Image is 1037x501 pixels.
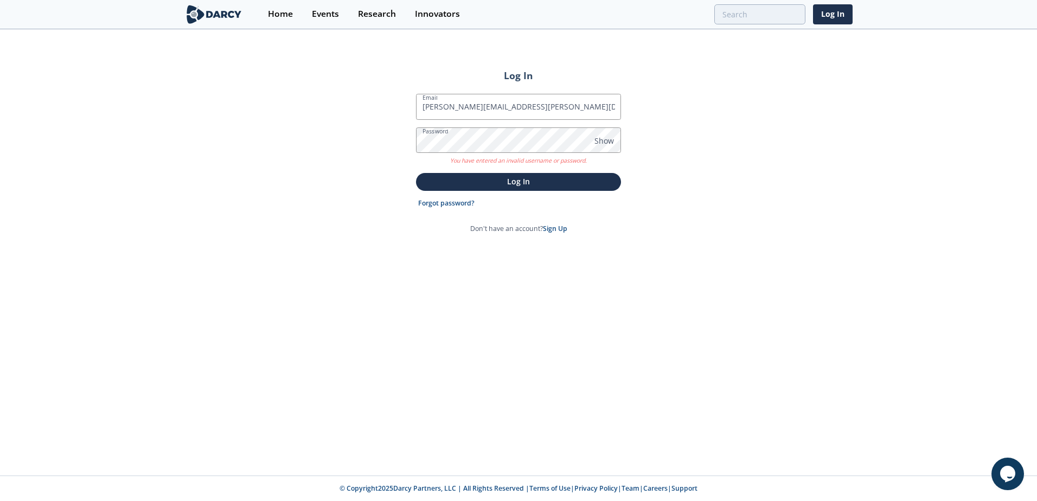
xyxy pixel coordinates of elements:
[622,484,639,493] a: Team
[594,135,614,146] span: Show
[418,198,475,208] a: Forgot password?
[268,10,293,18] div: Home
[312,10,339,18] div: Events
[358,10,396,18] div: Research
[117,484,920,493] p: © Copyright 2025 Darcy Partners, LLC | All Rights Reserved | | | | |
[714,4,805,24] input: Advanced Search
[574,484,618,493] a: Privacy Policy
[416,68,621,82] h2: Log In
[423,127,449,136] label: Password
[543,224,567,233] a: Sign Up
[416,153,621,165] p: You have entered an invalid username or password.
[184,5,244,24] img: logo-wide.svg
[813,4,853,24] a: Log In
[416,173,621,191] button: Log In
[470,224,567,234] p: Don't have an account?
[529,484,571,493] a: Terms of Use
[423,93,438,102] label: Email
[643,484,668,493] a: Careers
[671,484,697,493] a: Support
[424,176,613,187] p: Log In
[991,458,1026,490] iframe: chat widget
[415,10,460,18] div: Innovators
